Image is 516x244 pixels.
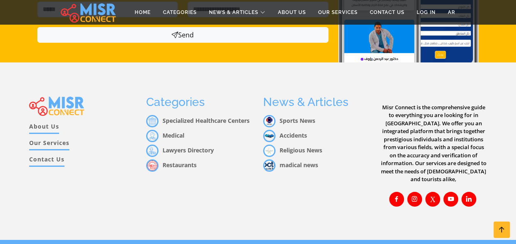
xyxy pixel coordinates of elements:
a: Accidents [263,131,307,139]
img: أطباء [146,130,158,142]
a: Log in [411,5,442,20]
a: AR [442,5,461,20]
h3: News & Articles [263,95,370,109]
a: Home [128,5,157,20]
a: About Us [29,122,59,134]
h3: Categories [146,95,253,109]
img: Accidents [263,130,275,142]
img: main.misr_connect [29,95,84,116]
a: Sports News [263,117,315,124]
img: محاماه و قانون [146,145,158,157]
a: Restaurants [146,161,197,169]
a: About Us [272,5,312,20]
a: madical news [263,161,318,169]
img: Sports News [263,115,275,127]
img: Religious News [263,145,275,157]
a: Medical [146,131,184,139]
a: Our Services [312,5,364,20]
p: Misr Connect is the comprehensive guide to everything you are looking for in [GEOGRAPHIC_DATA]. W... [380,104,487,184]
a: Our Services [29,138,69,150]
a: Specialized Healthcare Centers [146,117,250,124]
a: Religious News [263,146,322,154]
span: News & Articles [209,9,258,16]
img: مراكز الرعاية الصحية المتخصصة [146,115,158,127]
img: madical news [263,159,275,172]
i: X [430,195,436,203]
img: main.misr_connect [61,2,116,23]
a: News & Articles [203,5,272,20]
a: X [425,192,440,207]
img: مطاعم [146,159,158,172]
button: Send [37,27,328,43]
a: Contact Us [29,155,64,167]
a: Contact Us [364,5,411,20]
a: Lawyers Directory [146,146,214,154]
a: Categories [157,5,203,20]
